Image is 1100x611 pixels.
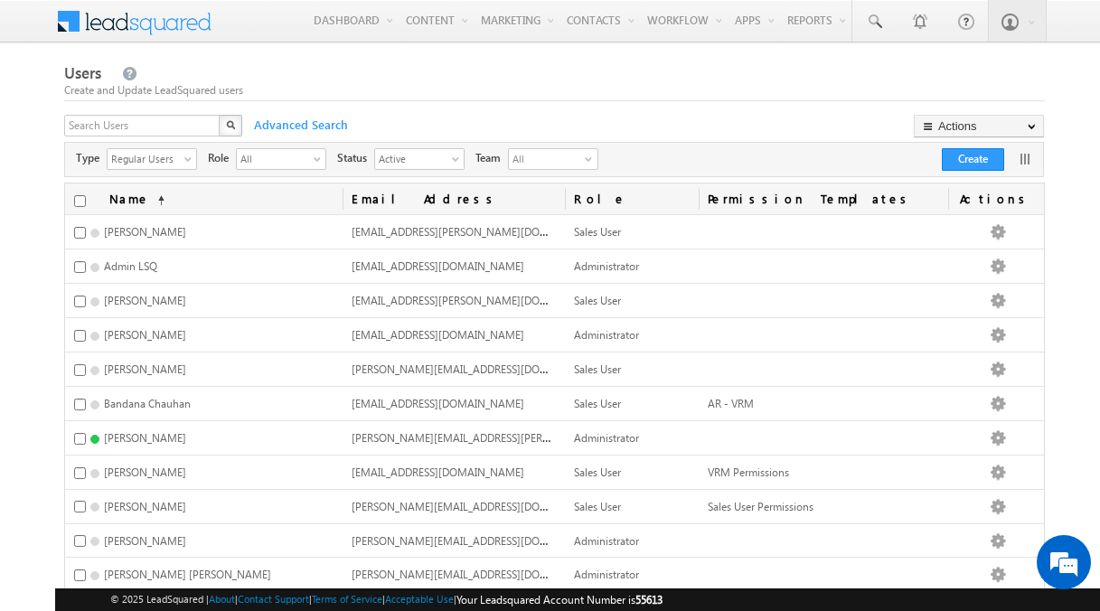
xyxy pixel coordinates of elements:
span: [PERSON_NAME] [104,362,186,376]
span: Sales User [574,225,621,239]
span: Role [208,150,236,166]
span: 55613 [635,593,663,606]
span: Your Leadsquared Account Number is [456,593,663,606]
span: Admin LSQ [104,259,157,273]
img: Search [226,120,235,129]
span: select [184,154,199,164]
a: Terms of Service [312,593,382,605]
span: [EMAIL_ADDRESS][PERSON_NAME][DOMAIN_NAME] [352,292,606,307]
button: Create [942,148,1004,171]
span: [PERSON_NAME][EMAIL_ADDRESS][PERSON_NAME][DOMAIN_NAME] [352,429,689,445]
span: [PERSON_NAME] [104,225,186,239]
span: [EMAIL_ADDRESS][DOMAIN_NAME] [352,465,524,479]
span: Administrator [574,534,639,548]
span: Team [475,150,508,166]
span: Administrator [574,328,639,342]
span: VRM Permissions [708,465,789,479]
span: Sales User [574,397,621,410]
span: Permission Templates [699,183,948,214]
span: [PERSON_NAME] [104,431,186,445]
span: Type [76,150,107,166]
span: Sales User Permissions [708,500,813,513]
span: [PERSON_NAME][EMAIL_ADDRESS][DOMAIN_NAME] [352,566,606,581]
span: © 2025 LeadSquared | | | | | [110,591,663,608]
a: Name [100,183,174,214]
span: [EMAIL_ADDRESS][PERSON_NAME][DOMAIN_NAME] [352,223,606,239]
span: [PERSON_NAME][EMAIL_ADDRESS][DOMAIN_NAME] [352,361,606,376]
span: All [509,149,581,169]
span: (sorted ascending) [150,193,165,208]
span: Active [375,149,449,167]
a: Role [565,183,698,214]
span: Administrator [574,259,639,273]
span: Sales User [574,362,621,376]
span: Advanced Search [245,117,353,133]
span: select [452,154,466,164]
a: About [209,593,235,605]
button: Actions [914,115,1044,137]
span: Users [64,62,101,83]
a: Email Address [343,183,565,214]
span: Sales User [574,294,621,307]
span: [EMAIL_ADDRESS][DOMAIN_NAME] [352,259,524,273]
span: Administrator [574,431,639,445]
span: [PERSON_NAME] [104,328,186,342]
span: [PERSON_NAME] [104,500,186,513]
span: Bandana Chauhan [104,397,191,410]
span: All [237,149,311,167]
span: Status [337,150,374,166]
span: [PERSON_NAME] [104,294,186,307]
span: [EMAIL_ADDRESS][DOMAIN_NAME] [352,397,524,410]
span: select [314,154,328,164]
span: [PERSON_NAME][EMAIL_ADDRESS][DOMAIN_NAME] [352,532,606,548]
span: Sales User [574,465,621,479]
span: [PERSON_NAME] [104,465,186,479]
span: AR - VRM [708,397,754,410]
div: Create and Update LeadSquared users [64,82,1045,99]
span: Administrator [574,568,639,581]
span: Sales User [574,500,621,513]
span: [PERSON_NAME] [PERSON_NAME] [104,568,271,581]
span: [PERSON_NAME][EMAIL_ADDRESS][DOMAIN_NAME] [352,498,606,513]
a: Acceptable Use [385,593,454,605]
span: [EMAIL_ADDRESS][DOMAIN_NAME] [352,328,524,342]
a: Contact Support [238,593,309,605]
span: Regular Users [108,149,182,167]
input: Search Users [64,115,221,136]
span: Actions [948,183,1044,214]
span: [PERSON_NAME] [104,534,186,548]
